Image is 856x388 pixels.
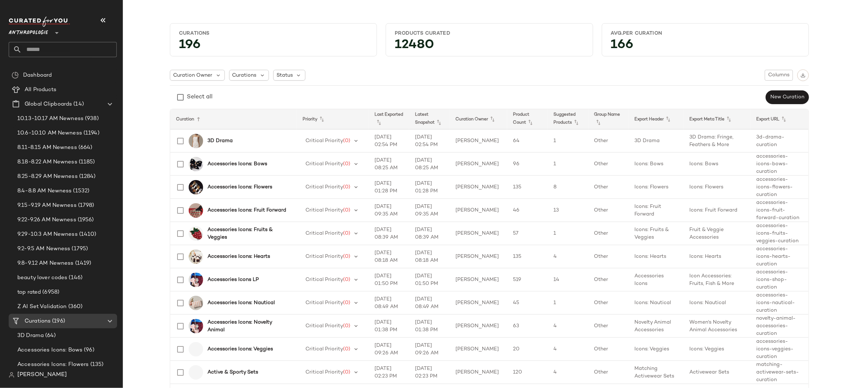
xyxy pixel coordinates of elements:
[548,176,588,199] td: 8
[232,72,257,79] span: Curations
[548,129,588,153] td: 1
[766,90,809,104] button: New Curation
[629,268,684,291] td: Accessories Icons
[409,268,450,291] td: [DATE] 01:50 PM
[548,291,588,315] td: 1
[277,72,293,79] span: Status
[68,274,83,282] span: (146)
[389,40,590,53] div: 12480
[17,144,77,152] span: 8.11-8.15 AM Newness
[207,345,273,353] b: Accessories Icons: Veggies
[369,222,409,245] td: [DATE] 08:39 AM
[409,176,450,199] td: [DATE] 01:28 PM
[9,372,14,378] img: svg%3e
[629,176,684,199] td: Icons: Flowers
[588,153,629,176] td: Other
[369,176,409,199] td: [DATE] 01:28 PM
[189,134,203,148] img: 100777614_010_b
[548,153,588,176] td: 1
[588,109,629,129] th: Group Name
[507,109,548,129] th: Product Count
[684,222,751,245] td: Fruit & Veggie Accessories
[507,361,548,384] td: 120
[17,346,82,354] span: Accessories Icons: Bows
[17,245,70,253] span: 9.2-9.5 AM Newness
[629,109,684,129] th: Export Header
[751,129,809,153] td: 3d-drama-curation
[170,109,297,129] th: Curation
[173,40,374,53] div: 196
[17,332,44,340] span: 3D Drama
[588,176,629,199] td: Other
[77,201,94,210] span: (1798)
[450,315,508,338] td: [PERSON_NAME]
[507,338,548,361] td: 20
[51,317,65,325] span: (196)
[588,129,629,153] td: Other
[588,199,629,222] td: Other
[409,199,450,222] td: [DATE] 09:35 AM
[17,187,72,195] span: 8.4-8.8 AM Newness
[305,346,343,352] span: Critical Priority
[25,317,51,325] span: Curations
[548,109,588,129] th: Suggested Products
[305,208,343,213] span: Critical Priority
[343,231,350,236] span: (0)
[751,268,809,291] td: accessories-icons-shop-curation
[684,109,751,129] th: Export Meta Title
[84,115,99,123] span: (938)
[72,187,90,195] span: (1532)
[305,184,343,190] span: Critical Priority
[70,245,88,253] span: (1795)
[507,291,548,315] td: 45
[751,153,809,176] td: accessories-icons-bows-curation
[207,299,275,307] b: Accessories Icons: Nautical
[751,245,809,268] td: accessories-icons-hearts-curation
[409,222,450,245] td: [DATE] 08:39 AM
[78,230,97,239] span: (1410)
[450,153,508,176] td: [PERSON_NAME]
[588,361,629,384] td: Other
[684,291,751,315] td: Icons: Nautical
[684,361,751,384] td: Activewear Sets
[629,315,684,338] td: Novelty Animal Accessories
[78,172,96,181] span: (1284)
[450,176,508,199] td: [PERSON_NAME]
[17,201,77,210] span: 9.15-9.19 AM Newness
[207,368,258,376] b: Active & Sporty Sets
[187,93,213,102] div: Select all
[82,346,94,354] span: (96)
[369,129,409,153] td: [DATE] 02:54 PM
[207,276,259,283] b: Accessories Icons LP
[343,138,350,144] span: (0)
[548,245,588,268] td: 4
[629,338,684,361] td: Icons: Veggies
[189,226,203,241] img: 104969670_262_b
[369,338,409,361] td: [DATE] 09:26 AM
[684,315,751,338] td: Women's Novelty Animal Accessories
[801,73,806,78] img: svg%3e
[369,245,409,268] td: [DATE] 08:18 AM
[684,245,751,268] td: Icons: Hearts
[629,361,684,384] td: Matching Activewear Sets
[17,303,67,311] span: Z AI Set Validation
[588,222,629,245] td: Other
[588,315,629,338] td: Other
[395,30,584,37] div: Products Curated
[189,319,203,333] img: 104835582_066_b
[343,323,350,329] span: (0)
[207,253,270,260] b: Accessories Icons: Hearts
[450,222,508,245] td: [PERSON_NAME]
[207,226,288,241] b: Accessories Icons: Fruits & Veggies
[17,158,77,166] span: 8.18-8.22 AM Newness
[450,199,508,222] td: [PERSON_NAME]
[409,245,450,268] td: [DATE] 08:18 AM
[76,216,94,224] span: (1956)
[17,129,82,137] span: 10.6-10.10 AM Newness
[409,315,450,338] td: [DATE] 01:38 PM
[207,319,288,334] b: Accessories Icons: Novelty Animal
[751,291,809,315] td: accessories-icons-nautical-curation
[343,184,350,190] span: (0)
[548,268,588,291] td: 14
[189,250,203,264] img: 104449954_015_b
